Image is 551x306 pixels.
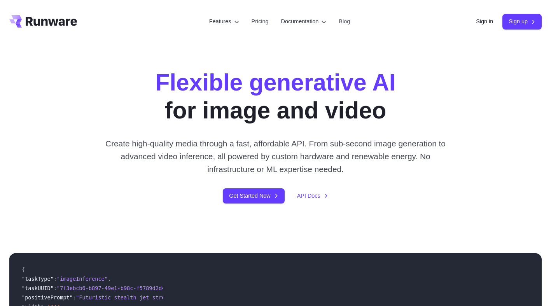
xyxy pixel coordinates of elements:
[297,191,328,200] a: API Docs
[223,188,284,203] a: Get Started Now
[252,17,269,26] a: Pricing
[22,266,25,273] span: {
[57,285,178,291] span: "7f3ebcb6-b897-49e1-b98c-f5789d2d40d7"
[54,276,57,282] span: :
[9,15,77,28] a: Go to /
[105,137,446,176] p: Create high-quality media through a fast, affordable API. From sub-second image generation to adv...
[108,276,111,282] span: ,
[476,17,493,26] a: Sign in
[502,14,542,29] a: Sign up
[73,294,76,301] span: :
[155,68,395,125] h1: for image and video
[339,17,350,26] a: Blog
[22,285,54,291] span: "taskUUID"
[54,285,57,291] span: :
[155,69,395,96] strong: Flexible generative AI
[209,17,239,26] label: Features
[281,17,327,26] label: Documentation
[22,294,73,301] span: "positivePrompt"
[57,276,108,282] span: "imageInference"
[76,294,366,301] span: "Futuristic stealth jet streaking through a neon-lit cityscape with glowing purple exhaust"
[22,276,54,282] span: "taskType"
